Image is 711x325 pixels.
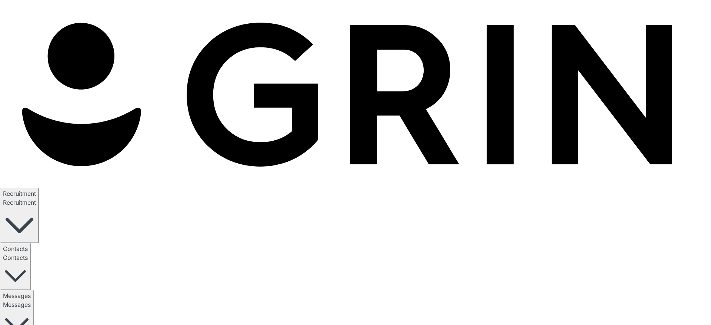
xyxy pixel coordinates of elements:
[3,244,28,253] p: Contacts
[3,300,31,309] p: Messages
[3,253,28,262] p: Contacts
[3,189,36,198] p: Recruitment
[3,291,31,300] p: Messages
[3,198,36,207] p: Recruitment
